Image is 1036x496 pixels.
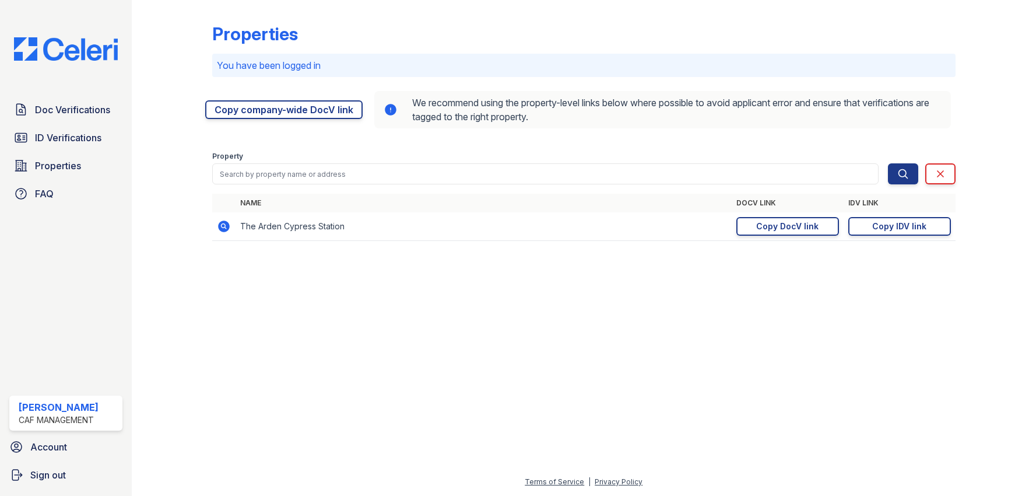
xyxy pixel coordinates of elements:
[595,477,642,486] a: Privacy Policy
[35,131,101,145] span: ID Verifications
[5,37,127,61] img: CE_Logo_Blue-a8612792a0a2168367f1c8372b55b34899dd931a85d93a1a3d3e32e68fde9ad4.png
[872,221,926,232] div: Copy IDV link
[236,194,732,212] th: Name
[212,23,298,44] div: Properties
[35,187,54,201] span: FAQ
[732,194,844,212] th: DocV Link
[19,400,99,414] div: [PERSON_NAME]
[9,98,122,121] a: Doc Verifications
[236,212,732,241] td: The Arden Cypress Station
[212,163,879,184] input: Search by property name or address
[5,463,127,487] a: Sign out
[5,435,127,459] a: Account
[35,159,81,173] span: Properties
[217,58,951,72] p: You have been logged in
[9,154,122,177] a: Properties
[848,217,951,236] a: Copy IDV link
[736,217,839,236] a: Copy DocV link
[844,194,956,212] th: IDV Link
[30,440,67,454] span: Account
[35,103,110,117] span: Doc Verifications
[9,182,122,205] a: FAQ
[212,152,243,161] label: Property
[9,126,122,149] a: ID Verifications
[756,221,819,232] div: Copy DocV link
[30,468,66,482] span: Sign out
[19,414,99,426] div: CAF Management
[525,477,584,486] a: Terms of Service
[588,477,591,486] div: |
[374,91,951,128] div: We recommend using the property-level links below where possible to avoid applicant error and ens...
[205,100,363,119] a: Copy company-wide DocV link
